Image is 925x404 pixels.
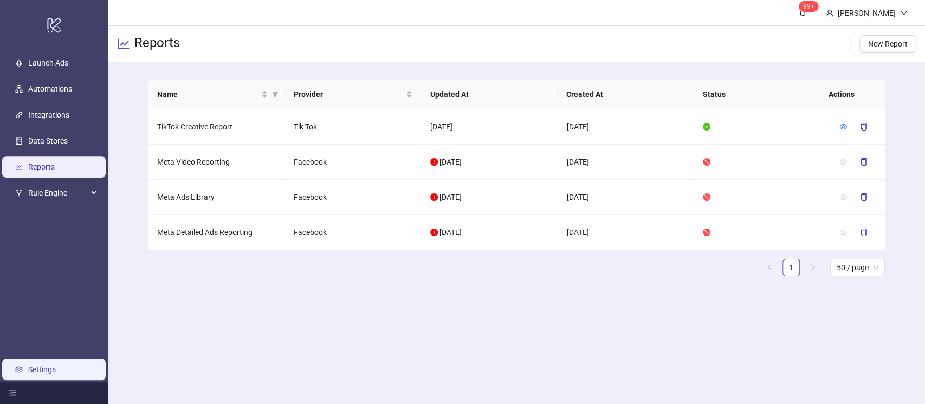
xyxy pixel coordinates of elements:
[804,259,821,276] button: right
[799,9,806,16] span: bell
[28,110,69,119] a: Integrations
[851,188,876,206] button: copy
[285,215,422,250] td: Facebook
[820,80,874,109] th: Actions
[28,182,88,204] span: Rule Engine
[839,123,847,131] span: eye
[148,109,285,145] td: TikTok Creative Report
[285,145,422,180] td: Facebook
[285,109,422,145] td: Tik Tok
[134,35,180,53] h3: Reports
[839,158,847,166] span: eye
[148,80,285,109] th: Name
[703,123,710,131] span: check-circle
[430,193,438,201] span: exclamation-circle
[148,215,285,250] td: Meta Detailed Ads Reporting
[558,80,694,109] th: Created At
[421,80,558,109] th: Updated At
[117,37,130,50] span: line-chart
[422,109,558,145] td: [DATE]
[430,229,438,236] span: exclamation-circle
[833,7,900,19] div: [PERSON_NAME]
[439,158,462,166] span: [DATE]
[782,259,800,276] li: 1
[851,153,876,171] button: copy
[851,224,876,241] button: copy
[851,118,876,135] button: copy
[28,365,56,374] a: Settings
[761,259,778,276] button: left
[783,259,799,276] a: 1
[868,40,908,48] span: New Report
[860,229,868,236] span: copy
[15,189,23,197] span: fork
[761,259,778,276] li: Previous Page
[703,193,710,201] span: stop
[285,80,422,109] th: Provider
[28,58,68,67] a: Launch Ads
[148,145,285,180] td: Meta Video Reporting
[900,9,908,17] span: down
[839,193,847,201] span: eye
[558,145,694,180] td: [DATE]
[439,193,462,201] span: [DATE]
[826,9,833,17] span: user
[837,259,878,276] span: 50 / page
[439,228,462,237] span: [DATE]
[285,180,422,215] td: Facebook
[270,86,281,102] span: filter
[9,389,16,397] span: menu-fold
[703,158,710,166] span: stop
[859,35,916,53] button: New Report
[28,84,72,93] a: Automations
[694,80,831,109] th: Status
[703,229,710,236] span: stop
[804,259,821,276] li: Next Page
[766,264,773,270] span: left
[558,109,694,145] td: [DATE]
[860,123,868,131] span: copy
[810,264,816,270] span: right
[294,88,404,100] span: Provider
[558,215,694,250] td: [DATE]
[148,180,285,215] td: Meta Ads Library
[272,91,279,97] span: filter
[28,162,55,171] a: Reports
[28,136,68,145] a: Data Stores
[558,180,694,215] td: [DATE]
[157,88,259,100] span: Name
[839,229,847,236] span: eye
[839,122,847,131] a: eye
[860,193,868,201] span: copy
[860,158,868,166] span: copy
[430,158,438,166] span: exclamation-circle
[799,1,819,12] sup: 664
[830,259,885,276] div: Page Size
